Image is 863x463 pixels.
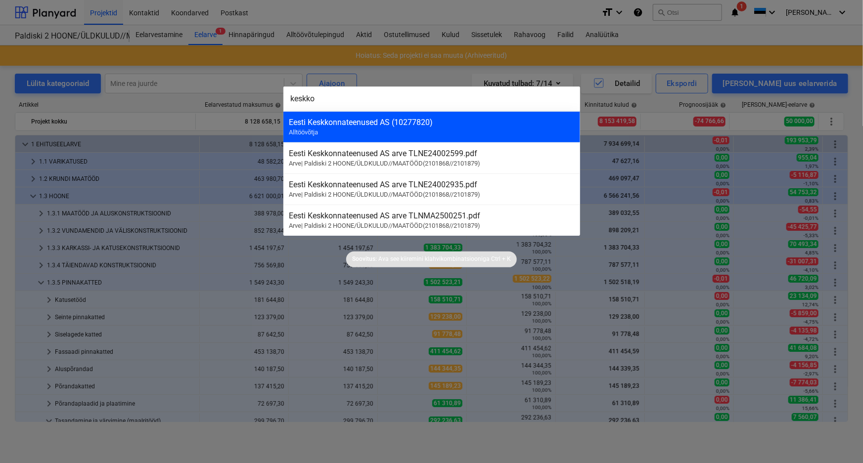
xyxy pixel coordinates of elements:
iframe: Chat Widget [814,416,863,463]
div: Eesti Keskkonnateenused AS (10277820)Alltöövõtja [283,111,580,142]
div: Eesti Keskkonnateenused AS arve TLNMA2500251.pdf [289,211,574,220]
div: Eesti Keskkonnateenused AS arve TLNE24002599.pdfArve| Paldiski 2 HOONE/ÜLDKULUD//MAATÖÖD(2101868/... [283,142,580,173]
span: Alltöövõtja [289,128,318,136]
span: Arve | Paldiski 2 HOONE/ÜLDKULUD//MAATÖÖD(2101868//2101879) [289,191,481,198]
span: Arve | Paldiski 2 HOONE/ÜLDKULUD//MAATÖÖD(2101868//2101879) [289,222,481,229]
p: Soovitus: [352,255,377,263]
div: Eesti Keskkonnateenused AS arve TLNE24002935.pdf [289,180,574,189]
p: Ctrl + K [491,255,511,263]
div: Eesti Keskkonnateenused AS arve TLNE24002599.pdf [289,149,574,158]
p: Ava see kiiremini klahvikombinatsiooniga [378,255,490,263]
span: Arve | Paldiski 2 HOONE/ÜLDKULUD//MAATÖÖD(2101868//2101879) [289,160,481,167]
div: Eesti Keskkonnateenused AS (10277820) [289,118,574,127]
div: Eesti Keskkonnateenused AS arve TLNE24002935.pdfArve| Paldiski 2 HOONE/ÜLDKULUD//MAATÖÖD(2101868/... [283,173,580,205]
div: Soovitus:Ava see kiiremini klahvikombinatsioonigaCtrl + K [346,252,517,267]
div: Eesti Keskkonnateenused AS arve TLNMA2500251.pdfArve| Paldiski 2 HOONE/ÜLDKULUD//MAATÖÖD(2101868/... [283,205,580,236]
input: Otsi projekte, eelarveridu, lepinguid, akte, alltöövõtjaid... [283,86,580,111]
